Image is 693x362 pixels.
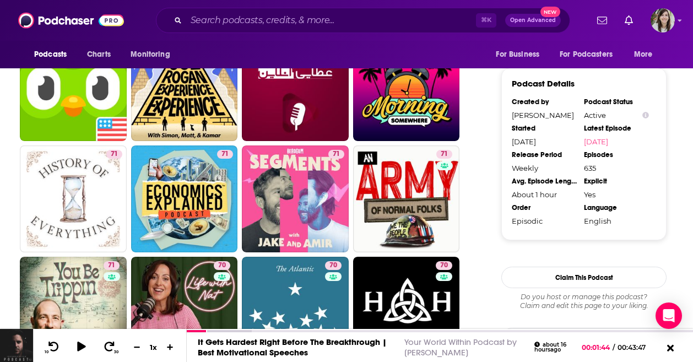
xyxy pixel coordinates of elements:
[620,11,637,30] a: Show notifications dropdown
[512,164,577,172] div: Weekly
[404,337,517,358] a: Your World Within Podcast by [PERSON_NAME]
[540,7,560,17] span: New
[131,47,170,62] span: Monitoring
[512,98,577,106] div: Created by
[584,98,649,106] div: Podcast Status
[584,150,649,159] div: Episodes
[186,12,476,29] input: Search podcasts, credits, & more...
[104,261,120,270] a: 71
[496,47,539,62] span: For Business
[512,150,577,159] div: Release Period
[131,145,238,252] a: 71
[626,44,667,65] button: open menu
[634,47,653,62] span: More
[34,47,67,62] span: Podcasts
[476,13,496,28] span: ⌘ K
[584,217,649,225] div: English
[501,293,667,310] div: Claim and edit this page to your liking.
[26,44,81,65] button: open menu
[512,124,577,133] div: Started
[584,203,649,212] div: Language
[553,44,629,65] button: open menu
[584,137,649,146] a: [DATE]
[328,150,344,159] a: 71
[144,343,163,352] div: 1 x
[108,260,115,271] span: 71
[20,145,127,252] a: 71
[651,8,675,33] img: User Profile
[436,150,452,159] a: 71
[242,145,349,252] a: 71
[512,190,577,199] div: About 1 hour
[593,11,611,30] a: Show notifications dropdown
[325,261,342,270] a: 70
[106,150,122,159] a: 71
[615,343,657,352] span: 00:43:47
[111,149,118,160] span: 71
[501,293,667,301] span: Do you host or manage this podcast?
[651,8,675,33] span: Logged in as devinandrade
[512,177,577,186] div: Avg. Episode Length
[512,203,577,212] div: Order
[512,137,577,146] div: [DATE]
[156,8,570,33] div: Search podcasts, credits, & more...
[651,8,675,33] button: Show profile menu
[501,328,667,349] button: Refresh Feed
[560,47,613,62] span: For Podcasters
[584,124,649,133] div: Latest Episode
[512,111,577,120] div: [PERSON_NAME]
[512,217,577,225] div: Episodic
[242,35,349,142] a: 71
[501,267,667,288] button: Claim This Podcast
[613,343,615,352] span: /
[441,149,448,160] span: 71
[198,337,387,358] a: It Gets Hardest Right Before The Breakthrough | Best Motivational Speeches
[440,260,448,271] span: 70
[20,35,127,142] a: 72
[18,10,124,31] img: Podchaser - Follow, Share and Rate Podcasts
[584,164,649,172] div: 635
[353,145,460,252] a: 71
[214,261,230,270] a: 70
[436,261,452,270] a: 70
[512,78,575,89] h3: Podcast Details
[656,302,682,329] div: Open Intercom Messenger
[131,35,238,142] a: 72
[114,350,118,354] span: 30
[534,342,573,353] div: about 16 hours ago
[510,18,556,23] span: Open Advanced
[642,111,649,120] button: Show Info
[100,341,121,354] button: 30
[221,149,229,160] span: 71
[45,350,48,354] span: 10
[329,260,337,271] span: 70
[87,47,111,62] span: Charts
[488,44,553,65] button: open menu
[218,260,226,271] span: 70
[80,44,117,65] a: Charts
[584,177,649,186] div: Explicit
[42,341,63,354] button: 10
[123,44,184,65] button: open menu
[584,111,649,120] div: Active
[217,150,233,159] a: 71
[333,149,340,160] span: 71
[353,35,460,142] a: 71
[505,14,561,27] button: Open AdvancedNew
[584,190,649,199] div: Yes
[582,343,613,352] span: 00:01:44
